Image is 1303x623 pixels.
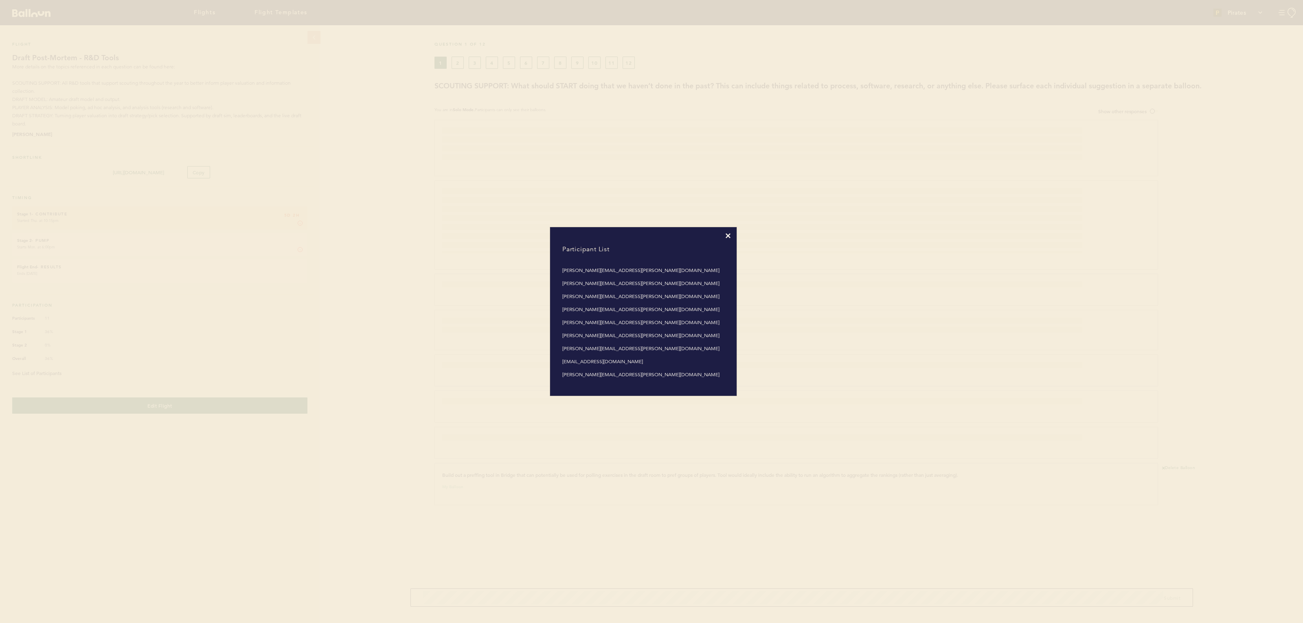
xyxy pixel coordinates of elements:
[562,318,724,327] li: [PERSON_NAME][EMAIL_ADDRESS][PERSON_NAME][DOMAIN_NAME]
[562,358,724,366] li: [EMAIL_ADDRESS][DOMAIN_NAME]
[562,344,724,353] li: [PERSON_NAME][EMAIL_ADDRESS][PERSON_NAME][DOMAIN_NAME]
[562,331,724,340] li: [PERSON_NAME][EMAIL_ADDRESS][PERSON_NAME][DOMAIN_NAME]
[556,238,730,260] h4: Participant List
[562,279,724,287] li: [PERSON_NAME][EMAIL_ADDRESS][PERSON_NAME][DOMAIN_NAME]
[562,292,724,301] li: [PERSON_NAME][EMAIL_ADDRESS][PERSON_NAME][DOMAIN_NAME]
[562,266,724,274] li: [PERSON_NAME][EMAIL_ADDRESS][PERSON_NAME][DOMAIN_NAME]
[562,305,724,314] li: [PERSON_NAME][EMAIL_ADDRESS][PERSON_NAME][DOMAIN_NAME]
[562,371,724,379] li: [PERSON_NAME][EMAIL_ADDRESS][PERSON_NAME][DOMAIN_NAME]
